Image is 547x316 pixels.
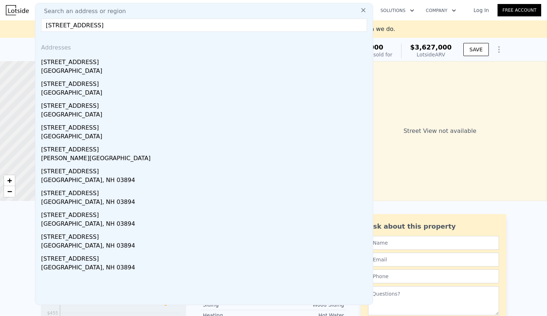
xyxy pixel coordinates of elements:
a: Zoom out [4,186,15,197]
input: Enter an address, city, region, neighborhood or zip code [41,19,367,32]
span: − [7,187,12,196]
div: [GEOGRAPHIC_DATA], NH 03894 [41,241,370,252]
div: [GEOGRAPHIC_DATA], NH 03894 [41,220,370,230]
button: Solutions [375,4,420,17]
input: Name [368,236,499,250]
div: [STREET_ADDRESS] [41,186,370,198]
button: SAVE [463,43,489,56]
input: Phone [368,269,499,283]
span: $3,627,000 [410,43,452,51]
div: [STREET_ADDRESS] [41,230,370,241]
div: [GEOGRAPHIC_DATA] [41,132,370,142]
div: Street View not available [333,61,547,201]
div: [STREET_ADDRESS] [41,208,370,220]
div: [GEOGRAPHIC_DATA], NH 03894 [41,176,370,186]
div: [GEOGRAPHIC_DATA], NH 03894 [41,263,370,273]
div: [PERSON_NAME][GEOGRAPHIC_DATA] [41,154,370,164]
div: [GEOGRAPHIC_DATA] [41,67,370,77]
div: [GEOGRAPHIC_DATA], NH 03894 [41,198,370,208]
span: + [7,176,12,185]
a: Log In [465,7,498,14]
a: Free Account [498,4,541,16]
button: Company [420,4,462,17]
div: [STREET_ADDRESS] [41,164,370,176]
div: [GEOGRAPHIC_DATA] [41,110,370,121]
button: Show Options [492,42,506,57]
div: [STREET_ADDRESS] [41,252,370,263]
div: [STREET_ADDRESS] [41,121,370,132]
span: Search an address or region [38,7,126,16]
div: [STREET_ADDRESS] [41,55,370,67]
div: Ask about this property [368,221,499,232]
div: Addresses [38,37,370,55]
div: Lotside ARV [410,51,452,58]
div: [STREET_ADDRESS] [41,99,370,110]
div: [STREET_ADDRESS] [41,142,370,154]
img: Lotside [6,5,29,15]
div: [GEOGRAPHIC_DATA] [41,88,370,99]
input: Email [368,253,499,266]
div: [STREET_ADDRESS] [41,77,370,88]
div: Off Market, last sold for [333,51,392,58]
tspan: $455 [47,311,58,316]
a: Zoom in [4,175,15,186]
